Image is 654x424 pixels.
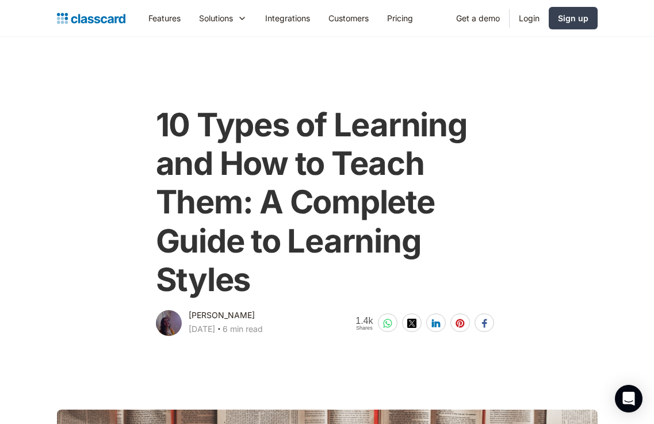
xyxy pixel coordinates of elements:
[378,5,422,31] a: Pricing
[510,5,549,31] a: Login
[480,319,489,328] img: facebook-white sharing button
[549,7,598,29] a: Sign up
[355,316,373,326] span: 1.4k
[431,319,441,328] img: linkedin-white sharing button
[223,322,263,336] div: 6 min read
[355,326,373,331] span: Shares
[383,319,392,328] img: whatsapp-white sharing button
[190,5,256,31] div: Solutions
[57,10,125,26] a: home
[215,322,223,338] div: ‧
[256,5,319,31] a: Integrations
[447,5,509,31] a: Get a demo
[558,12,588,24] div: Sign up
[189,322,215,336] div: [DATE]
[139,5,190,31] a: Features
[615,385,642,412] div: Open Intercom Messenger
[319,5,378,31] a: Customers
[199,12,233,24] div: Solutions
[456,319,465,328] img: pinterest-white sharing button
[407,319,416,328] img: twitter-white sharing button
[156,106,499,299] h1: 10 Types of Learning and How to Teach Them: A Complete Guide to Learning Styles
[189,308,255,322] div: [PERSON_NAME]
